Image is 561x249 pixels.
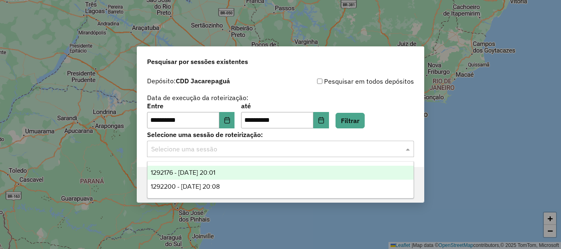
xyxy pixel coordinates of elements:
label: Data de execução da roteirização: [147,93,248,103]
label: Entre [147,101,235,111]
label: Depósito: [147,76,230,86]
span: Pesquisar por sessões existentes [147,57,248,66]
label: Selecione uma sessão de roteirização: [147,130,414,139]
label: até [241,101,329,111]
span: 1292200 - [DATE] 20:08 [151,183,220,190]
strong: CDD Jacarepaguá [176,77,230,85]
ng-dropdown-panel: Options list [147,161,414,199]
span: 1292176 - [DATE] 20:01 [151,169,215,176]
div: Pesquisar em todos depósitos [280,76,414,86]
button: Filtrar [336,113,365,128]
button: Choose Date [313,112,329,128]
button: Choose Date [219,112,235,128]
